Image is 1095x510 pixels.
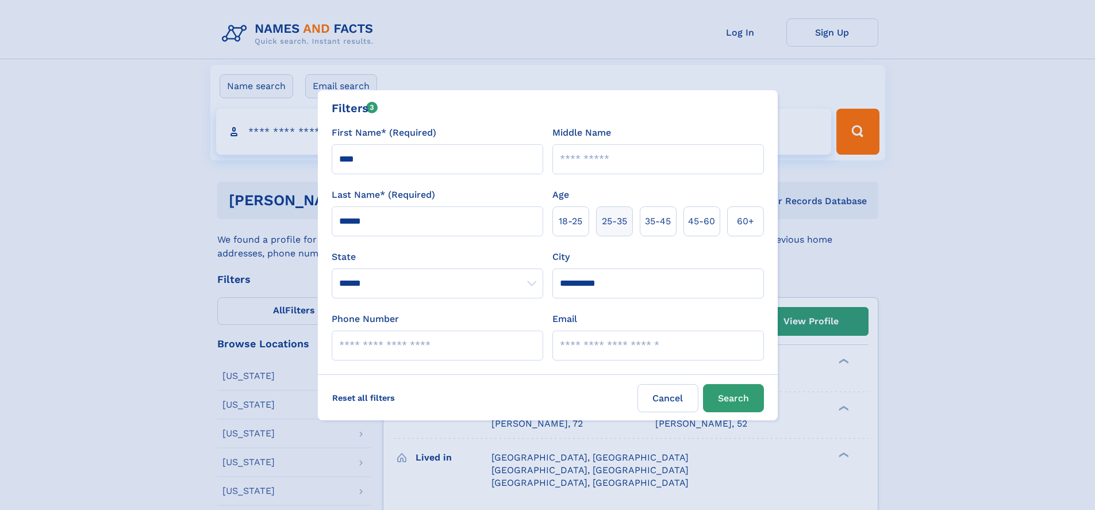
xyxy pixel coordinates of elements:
label: First Name* (Required) [332,126,436,140]
span: 60+ [737,214,754,228]
label: Age [552,188,569,202]
label: State [332,250,543,264]
label: Last Name* (Required) [332,188,435,202]
div: Filters [332,99,378,117]
label: Middle Name [552,126,611,140]
span: 45‑60 [688,214,715,228]
label: Reset all filters [325,384,402,412]
label: Email [552,312,577,326]
label: Cancel [637,384,698,412]
span: 18‑25 [559,214,582,228]
label: Phone Number [332,312,399,326]
button: Search [703,384,764,412]
label: City [552,250,570,264]
span: 25‑35 [602,214,627,228]
span: 35‑45 [645,214,671,228]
